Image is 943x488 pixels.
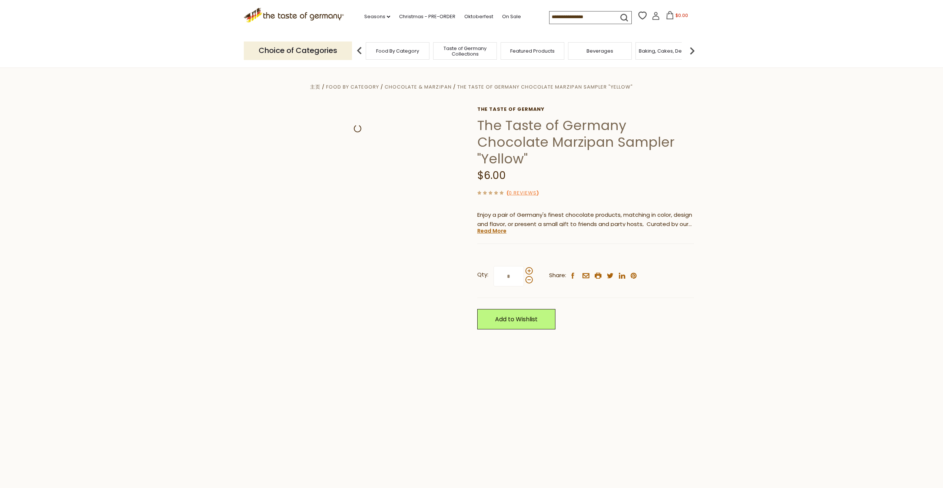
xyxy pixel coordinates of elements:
[507,189,539,196] span: ( )
[685,43,700,58] img: next arrow
[502,13,521,21] a: On Sale
[477,227,507,235] a: Read More
[477,270,488,279] strong: Qty:
[385,83,451,90] a: Chocolate & Marzipan
[661,11,693,22] button: $0.00
[352,43,367,58] img: previous arrow
[477,309,555,329] a: Add to Wishlist
[464,13,493,21] a: Oktoberfest
[510,48,555,54] a: Featured Products
[457,83,633,90] a: The Taste of Germany Chocolate Marzipan Sampler "Yellow"
[399,13,455,21] a: Christmas - PRE-ORDER
[435,46,495,57] a: Taste of Germany Collections
[675,12,688,19] span: $0.00
[639,48,696,54] a: Baking, Cakes, Desserts
[587,48,613,54] a: Beverages
[376,48,419,54] a: Food By Category
[509,189,537,197] a: 0 Reviews
[310,83,321,90] a: 主页
[477,106,694,112] a: The Taste of Germany
[326,83,379,90] a: Food By Category
[477,210,694,229] p: Enjoy a pair of Germany's finest chocolate products, matching in color, design and flavor, or pre...
[477,117,694,167] h1: The Taste of Germany Chocolate Marzipan Sampler "Yellow"
[364,13,390,21] a: Seasons
[244,42,352,60] p: Choice of Categories
[494,266,524,286] input: Qty:
[549,271,566,280] span: Share:
[477,168,506,183] span: $6.00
